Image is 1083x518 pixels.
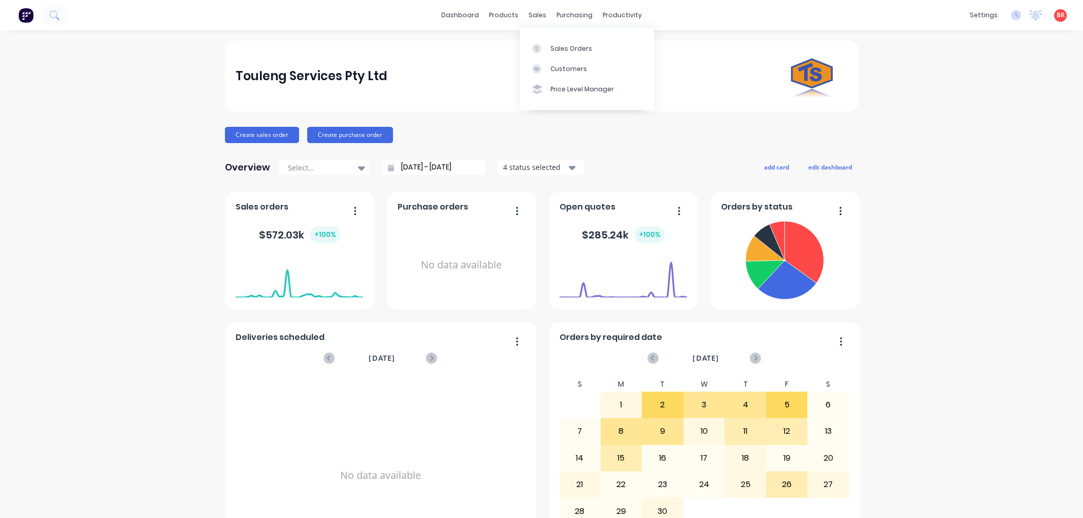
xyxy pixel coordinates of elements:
div: $ 572.03k [259,226,340,243]
div: M [601,377,642,392]
div: 4 [725,392,766,418]
a: dashboard [436,8,484,23]
div: Customers [550,64,587,74]
div: 19 [767,445,807,471]
span: Open quotes [560,201,615,213]
div: + 100 % [635,226,665,243]
div: 21 [560,472,600,497]
span: Sales orders [236,201,288,213]
div: 1 [601,392,642,418]
button: add card [758,160,796,174]
div: $ 285.24k [582,226,665,243]
div: 26 [767,472,807,497]
span: [DATE] [369,353,395,364]
div: 13 [808,419,848,444]
div: 27 [808,472,848,497]
div: 5 [767,392,807,418]
button: 4 status selected [498,160,584,175]
div: Price Level Manager [550,85,614,94]
div: 14 [560,445,600,471]
div: 2 [642,392,683,418]
div: T [725,377,766,392]
div: 15 [601,445,642,471]
div: S [807,377,849,392]
div: purchasing [551,8,598,23]
a: Sales Orders [520,38,654,58]
div: 4 status selected [503,162,567,172]
span: Purchase orders [398,201,468,213]
span: Deliveries scheduled [236,331,324,343]
span: Orders by status [721,201,793,213]
div: 18 [725,445,766,471]
div: + 100 % [310,226,340,243]
div: Sales Orders [550,44,592,53]
div: 9 [642,419,683,444]
a: Customers [520,59,654,79]
div: 17 [684,445,725,471]
div: 22 [601,472,642,497]
div: F [766,377,808,392]
div: 25 [725,472,766,497]
div: 23 [642,472,683,497]
img: Factory [18,8,34,23]
div: 11 [725,419,766,444]
div: 10 [684,419,725,444]
div: S [559,377,601,392]
div: 3 [684,392,725,418]
img: Touleng Services Pty Ltd [776,41,847,112]
div: 20 [808,445,848,471]
div: settings [965,8,1003,23]
div: sales [523,8,551,23]
div: 6 [808,392,848,418]
span: Orders by required date [560,331,662,343]
button: Create sales order [225,127,299,143]
div: 8 [601,419,642,444]
div: Touleng Services Pty Ltd [236,66,387,86]
button: edit dashboard [802,160,859,174]
div: 24 [684,472,725,497]
span: BR [1057,11,1065,20]
a: Price Level Manager [520,79,654,99]
div: productivity [598,8,647,23]
div: W [683,377,725,392]
button: Create purchase order [307,127,393,143]
div: T [642,377,683,392]
div: 7 [560,419,600,444]
div: 16 [642,445,683,471]
div: Overview [225,157,270,178]
div: 12 [767,419,807,444]
div: No data available [398,217,525,313]
div: products [484,8,523,23]
span: [DATE] [693,353,719,364]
